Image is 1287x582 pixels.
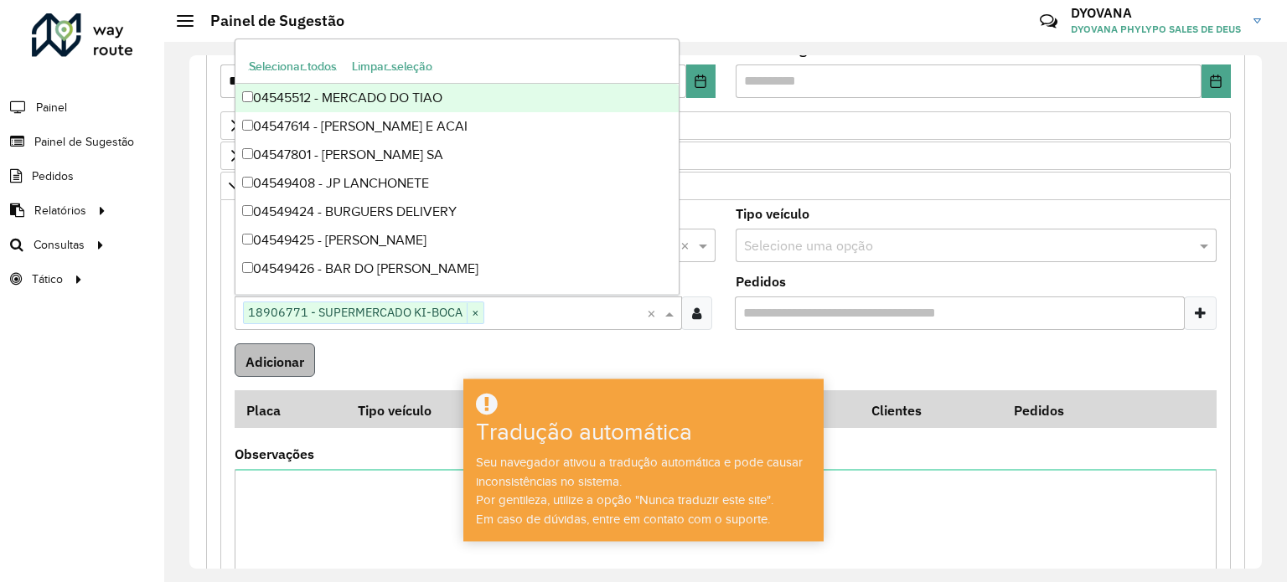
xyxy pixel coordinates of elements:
font: Pedidos [1014,402,1064,419]
font: Tipo veículo [736,205,809,222]
button: Escolha a data [686,64,716,98]
font: Relatórios [34,204,86,217]
span: Clear all [647,303,661,323]
font: Painel [36,101,67,114]
a: Cliente para Recarregar [220,172,1231,200]
button: Adicionar [235,343,315,378]
span: Clear all [680,235,695,255]
font: Pedidos [736,273,786,290]
div: 04549426 - BAR DO [PERSON_NAME] [235,255,680,283]
font: Tradução automática [476,420,692,446]
font: DYOVANA [1071,4,1132,21]
button: Escolha a data [1202,64,1231,98]
font: Seu navegador ativou a tradução automática e pode causar inconsistências no sistema. [476,456,803,488]
ng-dropdown-panel: Lista de opções [235,39,680,295]
font: Pedidos [32,170,74,183]
div: 04547801 - [PERSON_NAME] SA [235,141,680,169]
button: Limpar seleção [344,52,440,79]
font: Consultas [34,239,85,251]
font: Painel de Sugestão [210,11,344,30]
font: Adicionar [246,353,304,369]
font: Data de Vigência Inicial [220,41,366,58]
font: Tático [32,273,63,286]
span: 18906771 - SUPERMERCADO KI-BOCA [244,302,467,322]
font: DYOVANA PHYLYPO SALES DE DEUS [1071,23,1241,35]
font: Observações [235,446,314,462]
div: 04547614 - [PERSON_NAME] E ACAI [235,112,680,141]
font: Clientes [871,402,922,419]
a: Contato Rápido [1031,3,1067,39]
font: Em caso de dúvidas, entre em contato com o suporte. [476,512,770,526]
font: Selecionar todos [249,59,337,72]
font: Data de Vigência Final [736,41,873,58]
font: Painel de Sugestão [34,136,134,148]
font: Tipo veículo [358,402,432,419]
a: Preservar Cliente - Devem ficar no buffer, não roteirizar [220,142,1231,170]
font: Por gentileza, utilize a opção "Nunca traduzir este site". [476,493,773,507]
button: Selecionar todos [241,52,344,79]
font: Placa [246,402,281,419]
div: 04549408 - JP LANCHONETE [235,169,680,198]
span: × [467,303,483,323]
div: 04549425 - [PERSON_NAME] [235,226,680,255]
font: Limpar seleção [352,59,432,72]
a: Priorizar Cliente - Não pode ficar no buffer [220,111,1231,140]
div: 04549424 - BURGUERS DELIVERY [235,198,680,226]
div: 09503000 - JUSSARA [PERSON_NAME] 13094171648 [235,283,680,312]
div: 04545512 - MERCADO DO TIAO [235,84,680,112]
